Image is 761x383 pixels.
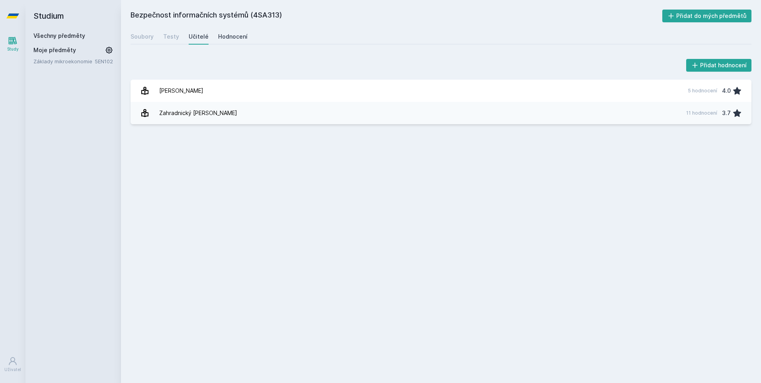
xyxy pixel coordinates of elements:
[4,367,21,373] div: Uživatel
[33,57,95,65] a: Základy mikroekonomie
[33,32,85,39] a: Všechny předměty
[131,10,662,22] h2: Bezpečnost informačních systémů (4SA313)
[33,46,76,54] span: Moje předměty
[189,29,209,45] a: Učitelé
[163,33,179,41] div: Testy
[159,105,237,121] div: Zahradnický [PERSON_NAME]
[131,29,154,45] a: Soubory
[131,102,751,124] a: Zahradnický [PERSON_NAME] 11 hodnocení 3.7
[722,83,731,99] div: 4.0
[131,33,154,41] div: Soubory
[218,33,248,41] div: Hodnocení
[688,88,717,94] div: 5 hodnocení
[131,80,751,102] a: [PERSON_NAME] 5 hodnocení 4.0
[686,59,752,72] button: Přidat hodnocení
[2,32,24,56] a: Study
[2,352,24,377] a: Uživatel
[189,33,209,41] div: Učitelé
[722,105,731,121] div: 3.7
[159,83,203,99] div: [PERSON_NAME]
[95,58,113,64] a: 5EN102
[163,29,179,45] a: Testy
[7,46,19,52] div: Study
[686,110,717,116] div: 11 hodnocení
[662,10,752,22] button: Přidat do mých předmětů
[218,29,248,45] a: Hodnocení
